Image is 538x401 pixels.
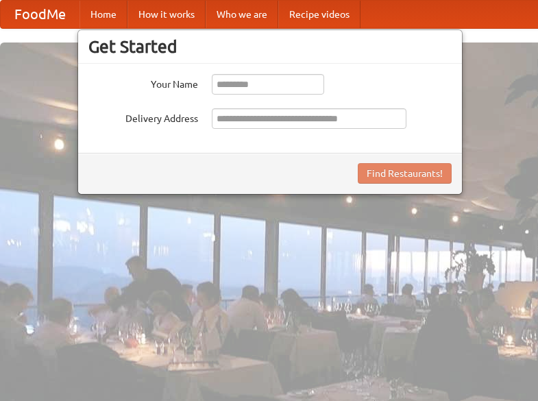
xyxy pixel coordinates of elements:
[88,74,198,91] label: Your Name
[358,163,452,184] button: Find Restaurants!
[88,108,198,125] label: Delivery Address
[1,1,80,28] a: FoodMe
[127,1,206,28] a: How it works
[278,1,360,28] a: Recipe videos
[88,36,452,57] h3: Get Started
[206,1,278,28] a: Who we are
[80,1,127,28] a: Home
